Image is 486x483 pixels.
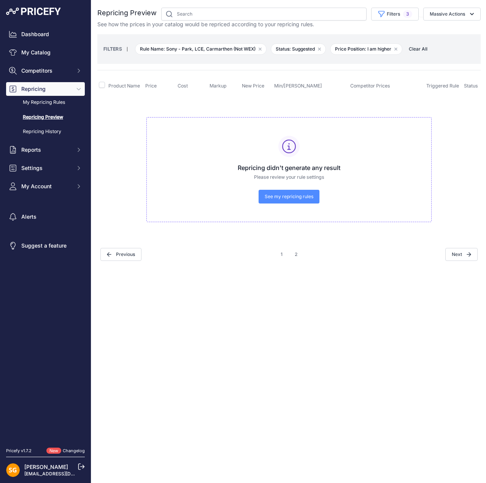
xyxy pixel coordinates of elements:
[371,8,419,21] button: Filters3
[445,248,478,261] span: Next
[24,471,104,477] a: [EMAIL_ADDRESS][DOMAIN_NAME]
[242,83,264,89] span: New Price
[423,8,481,21] button: Massive Actions
[21,164,71,172] span: Settings
[21,183,71,190] span: My Account
[265,194,313,200] span: See my repricing rules
[6,96,85,109] a: My Repricing Rules
[97,21,314,28] p: See how the prices in your catalog would be repriced according to your repricing rules.
[108,83,140,89] span: Product Name
[6,64,85,78] button: Competitors
[153,163,425,172] h3: Repricing didn't generate any result
[6,161,85,175] button: Settings
[63,448,85,453] a: Changelog
[6,239,85,253] a: Suggest a feature
[6,210,85,224] a: Alerts
[6,111,85,124] a: Repricing Preview
[178,83,188,89] span: Cost
[122,47,132,51] small: |
[46,448,61,454] span: New
[350,83,390,89] span: Competitor Prices
[464,83,478,89] span: Status
[6,143,85,157] button: Reports
[6,125,85,138] a: Repricing History
[21,85,71,93] span: Repricing
[290,248,302,261] button: Go to page 2
[24,464,68,470] a: [PERSON_NAME]
[271,43,326,55] span: Status: Suggested
[210,83,227,89] span: Markup
[6,27,85,439] nav: Sidebar
[6,82,85,96] button: Repricing
[153,174,425,181] p: Please review your rule settings
[6,180,85,193] button: My Account
[6,448,32,454] div: Pricefy v1.7.2
[6,8,61,15] img: Pricefy Logo
[6,27,85,41] a: Dashboard
[21,67,71,75] span: Competitors
[145,83,157,89] span: Price
[403,10,412,18] span: 3
[259,190,319,203] a: See my repricing rules
[103,46,122,52] small: FILTERS
[100,248,141,261] button: Previous
[21,146,71,154] span: Reports
[161,8,367,21] input: Search
[6,46,85,59] a: My Catalog
[426,83,459,89] span: Triggered Rule
[135,43,267,55] span: Rule Name: Sony - Park, LCE, Carmarthen (Not WEX)
[274,83,322,89] span: Min/[PERSON_NAME]
[276,248,287,261] button: Go to page 1
[97,8,157,18] h2: Repricing Preview
[330,43,402,55] span: Price Position: I am higher
[405,45,431,53] button: Clear All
